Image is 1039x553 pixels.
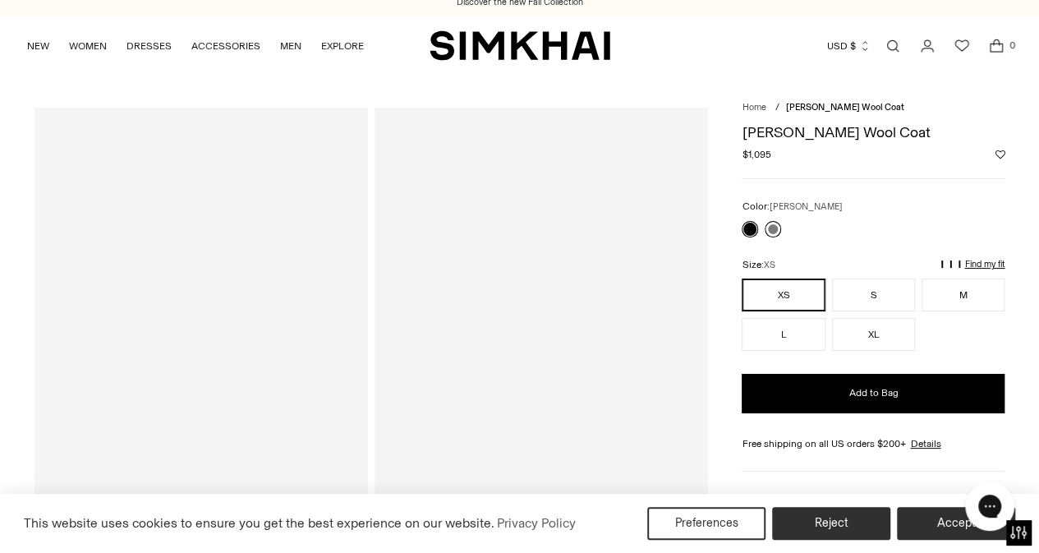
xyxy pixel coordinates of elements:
a: Home [742,102,765,113]
button: Preferences [647,507,765,540]
button: S [832,279,915,311]
a: Open search modal [876,30,909,62]
a: Details [910,436,940,451]
button: USD $ [827,28,871,64]
a: Go to the account page [911,30,944,62]
iframe: Gorgias live chat messenger [957,476,1023,537]
button: Add to Wishlist [995,150,1005,159]
button: XS [742,279,825,311]
span: [PERSON_NAME] Wool Coat [785,102,903,113]
span: Add to Bag [848,386,898,400]
span: [PERSON_NAME] [769,201,842,212]
a: Open cart modal [980,30,1013,62]
a: DRESSES [126,28,172,64]
a: WOMEN [69,28,107,64]
div: Free shipping on all US orders $200+ [742,436,1005,451]
span: $1,095 [742,147,770,162]
button: Accept [897,507,1015,540]
a: ACCESSORIES [191,28,260,64]
button: Reject [772,507,890,540]
a: Wishlist [945,30,978,62]
span: 0 [1005,38,1019,53]
button: Add to Bag [742,374,1005,413]
button: M [922,279,1005,311]
nav: breadcrumbs [742,101,1005,115]
label: Color: [742,199,842,214]
div: / [775,101,779,115]
a: NEW [27,28,49,64]
a: Privacy Policy (opens in a new tab) [494,511,578,536]
button: XL [832,318,915,351]
span: XS [763,260,775,270]
a: MEN [280,28,301,64]
button: L [742,318,825,351]
a: EXPLORE [321,28,364,64]
h1: [PERSON_NAME] Wool Coat [742,125,1005,140]
label: Size: [742,257,775,273]
span: This website uses cookies to ensure you get the best experience on our website. [24,515,494,531]
a: SIMKHAI [430,30,610,62]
